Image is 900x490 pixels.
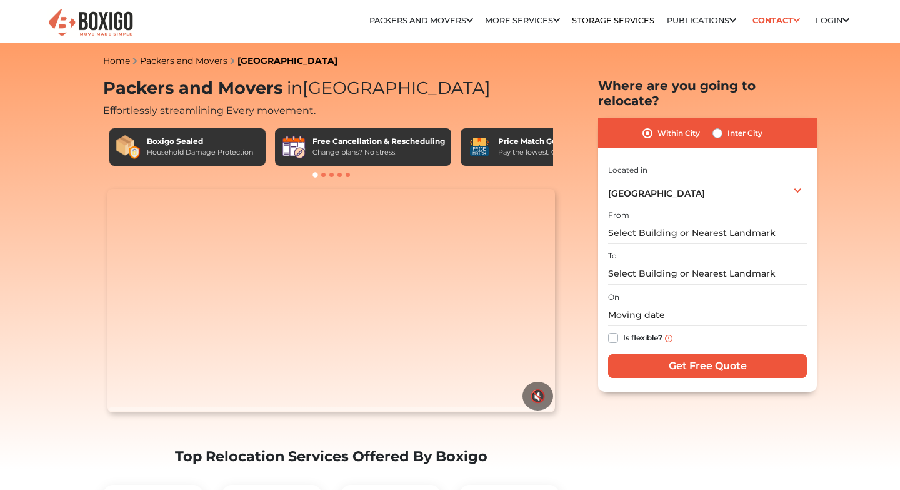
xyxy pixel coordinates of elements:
[608,354,807,378] input: Get Free Quote
[608,210,629,221] label: From
[748,11,804,30] a: Contact
[107,189,554,413] video: Your browser does not support the video tag.
[147,136,253,147] div: Boxigo Sealed
[467,135,492,160] img: Price Match Guarantee
[287,78,302,98] span: in
[608,304,807,326] input: Moving date
[608,263,807,285] input: Select Building or Nearest Landmark
[498,147,593,158] div: Pay the lowest. Guaranteed!
[608,250,617,262] label: To
[667,16,736,25] a: Publications
[312,136,445,147] div: Free Cancellation & Rescheduling
[598,78,817,108] h2: Where are you going to relocate?
[47,8,134,38] img: Boxigo
[608,165,647,176] label: Located in
[103,448,559,465] h2: Top Relocation Services Offered By Boxigo
[140,55,227,66] a: Packers and Movers
[281,135,306,160] img: Free Cancellation & Rescheduling
[665,335,672,342] img: info
[237,55,337,66] a: [GEOGRAPHIC_DATA]
[608,188,705,199] span: [GEOGRAPHIC_DATA]
[623,330,662,344] label: Is flexible?
[498,136,593,147] div: Price Match Guarantee
[369,16,473,25] a: Packers and Movers
[572,16,654,25] a: Storage Services
[312,147,445,158] div: Change plans? No stress!
[116,135,141,160] img: Boxigo Sealed
[103,78,559,99] h1: Packers and Movers
[485,16,560,25] a: More services
[816,16,849,25] a: Login
[727,126,762,141] label: Inter City
[282,78,491,98] span: [GEOGRAPHIC_DATA]
[657,126,700,141] label: Within City
[608,222,807,244] input: Select Building or Nearest Landmark
[147,147,253,158] div: Household Damage Protection
[103,55,130,66] a: Home
[608,292,619,303] label: On
[103,105,316,116] span: Effortlessly streamlining Every movement.
[522,382,553,411] button: 🔇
